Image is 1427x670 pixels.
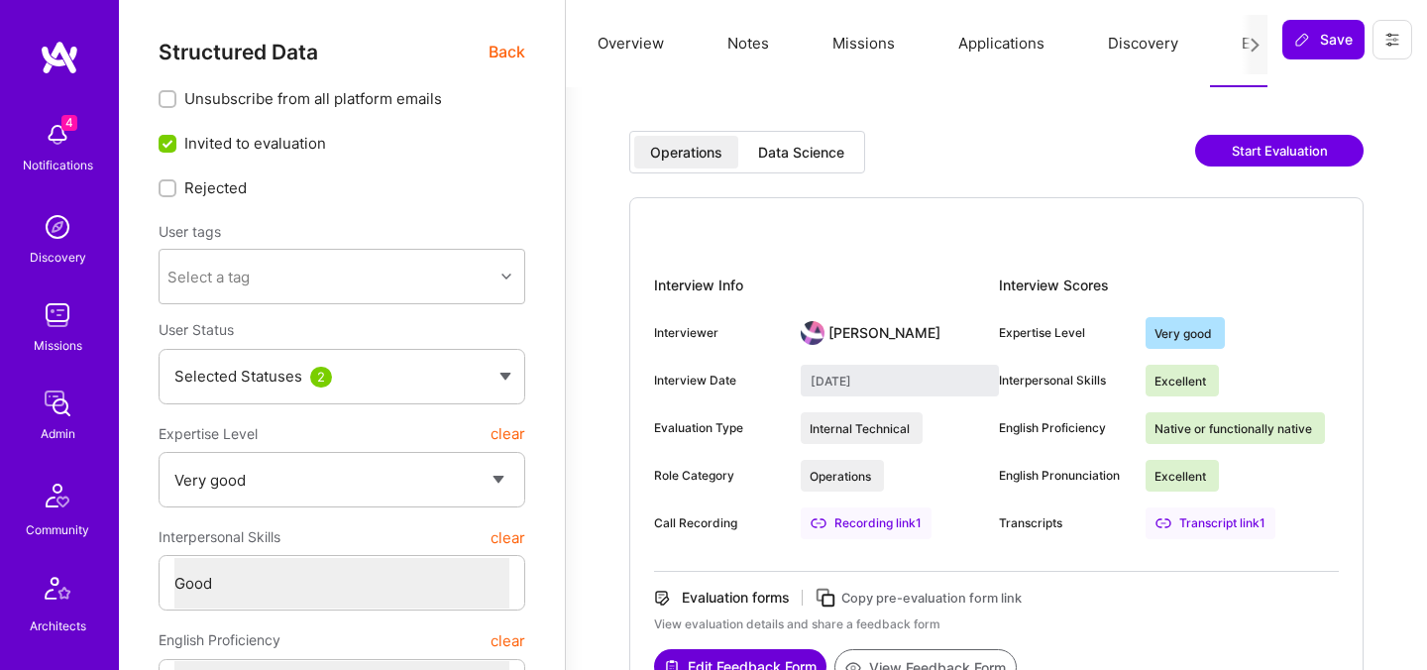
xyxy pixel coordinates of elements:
[1146,507,1275,539] div: Transcript link 1
[174,367,302,386] span: Selected Statuses
[999,372,1130,390] div: Interpersonal Skills
[999,514,1130,532] div: Transcripts
[758,143,844,163] div: Data Science
[167,267,250,287] div: Select a tag
[34,568,81,615] img: Architects
[489,40,525,64] span: Back
[654,615,1339,633] div: View evaluation details and share a feedback form
[159,40,318,64] span: Structured Data
[491,416,525,452] button: clear
[1282,20,1365,59] button: Save
[23,155,93,175] div: Notifications
[38,115,77,155] img: bell
[654,324,785,342] div: Interviewer
[159,622,280,658] span: English Proficiency
[501,272,511,281] i: icon Chevron
[1195,135,1364,167] button: Start Evaluation
[184,133,326,154] span: Invited to evaluation
[1146,507,1275,539] a: Transcript link1
[828,323,940,343] div: [PERSON_NAME]
[184,88,442,109] span: Unsubscribe from all platform emails
[999,324,1130,342] div: Expertise Level
[654,372,785,390] div: Interview Date
[159,321,234,338] span: User Status
[40,40,79,75] img: logo
[34,335,82,356] div: Missions
[30,247,86,268] div: Discovery
[841,588,1022,609] div: Copy pre-evaluation form link
[38,295,77,335] img: teamwork
[61,115,77,131] span: 4
[654,419,785,437] div: Evaluation Type
[815,587,837,610] i: icon Copy
[654,467,785,485] div: Role Category
[38,207,77,247] img: discovery
[159,222,221,241] label: User tags
[491,622,525,658] button: clear
[654,514,785,532] div: Call Recording
[34,472,81,519] img: Community
[30,615,86,636] div: Architects
[1294,30,1353,50] span: Save
[41,423,75,444] div: Admin
[999,467,1130,485] div: English Pronunciation
[999,270,1339,301] div: Interview Scores
[1248,38,1262,53] i: icon Next
[499,373,511,381] img: caret
[159,416,258,452] span: Expertise Level
[682,588,790,608] div: Evaluation forms
[491,519,525,555] button: clear
[159,519,280,555] span: Interpersonal Skills
[999,419,1130,437] div: English Proficiency
[801,507,932,539] div: Recording link 1
[26,519,89,540] div: Community
[650,143,722,163] div: Operations
[654,270,999,301] div: Interview Info
[310,367,332,388] div: 2
[38,384,77,423] img: admin teamwork
[801,321,824,345] img: User Avatar
[184,177,247,198] span: Rejected
[801,507,932,539] a: Recording link1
